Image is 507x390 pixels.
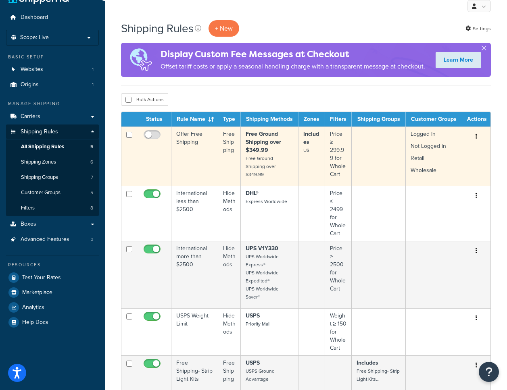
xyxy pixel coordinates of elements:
[6,124,99,139] a: Shipping Rules
[21,143,64,150] span: All Shipping Rules
[6,315,99,330] a: Help Docs
[6,109,99,124] a: Carriers
[6,124,99,216] li: Shipping Rules
[246,311,260,320] strong: USPS
[462,112,490,127] th: Actions
[303,130,319,146] strong: Includes
[218,186,241,241] td: Hide Methods
[406,127,462,186] td: Logged In
[6,77,99,92] li: Origins
[357,359,378,367] strong: Includes
[465,23,491,34] a: Settings
[6,217,99,232] a: Boxes
[352,112,405,127] th: Shipping Groups
[6,155,99,170] li: Shipping Zones
[171,127,218,186] td: Offer Free Shipping
[161,48,425,61] h4: Display Custom Fee Messages at Checkout
[21,113,40,120] span: Carriers
[171,308,218,355] td: USPS Weight Limit
[6,201,99,216] a: Filters 8
[241,112,298,127] th: Shipping Methods
[406,112,462,127] th: Customer Groups
[6,201,99,216] li: Filters
[91,174,93,181] span: 7
[90,189,93,196] span: 5
[246,244,278,253] strong: UPS V1Y330
[6,270,99,285] li: Test Your Rates
[21,81,39,88] span: Origins
[218,241,241,308] td: Hide Methods
[411,166,457,174] p: Wholesale
[6,54,99,60] div: Basic Setup
[436,52,481,68] a: Learn More
[6,285,99,300] a: Marketplace
[325,186,352,241] td: Price ≤ 2499 for Whole Cart
[218,112,241,127] th: Type
[161,61,425,72] p: Offset tariff costs or apply a seasonal handling charge with a transparent message at checkout.
[6,232,99,247] li: Advanced Features
[6,77,99,92] a: Origins 1
[6,261,99,268] div: Resources
[6,232,99,247] a: Advanced Features 3
[6,170,99,185] li: Shipping Groups
[411,142,457,150] p: Not Logged in
[6,170,99,185] a: Shipping Groups 7
[21,205,35,212] span: Filters
[6,185,99,200] a: Customer Groups 5
[246,359,260,367] strong: USPS
[6,300,99,315] li: Analytics
[6,139,99,154] li: All Shipping Rules
[6,10,99,25] a: Dashboard
[22,319,48,326] span: Help Docs
[6,155,99,170] a: Shipping Zones 6
[246,189,259,197] strong: DHL®
[121,21,194,36] h1: Shipping Rules
[121,93,168,106] button: Bulk Actions
[298,112,325,127] th: Zones
[246,130,281,154] strong: Free Ground Shipping over $349.99
[6,139,99,154] a: All Shipping Rules 5
[171,186,218,241] td: International less than $2500
[21,129,58,135] span: Shipping Rules
[171,241,218,308] td: International more than $2500
[21,236,69,243] span: Advanced Features
[21,189,61,196] span: Customer Groups
[303,147,309,154] small: US
[20,34,49,41] span: Scope: Live
[6,100,99,107] div: Manage Shipping
[411,154,457,162] p: Retail
[90,205,93,212] span: 8
[90,143,93,150] span: 5
[21,159,56,166] span: Shipping Zones
[22,274,61,281] span: Test Your Rates
[121,43,161,77] img: duties-banner-06bc72dcb5fe05cb3f9472aba00be2ae8eb53ab6f0d8bb03d382ba314ac3c341.png
[22,289,52,296] span: Marketplace
[246,198,287,205] small: Express Worldwide
[246,253,279,301] small: UPS Worldwide Express® UPS Worldwide Expedited® UPS Worldwide Saver®
[21,174,58,181] span: Shipping Groups
[357,367,400,383] small: Free Shipping- Strip Light Kits...
[6,62,99,77] li: Websites
[90,159,93,166] span: 6
[218,127,241,186] td: Free Shipping
[21,66,43,73] span: Websites
[21,14,48,21] span: Dashboard
[171,112,218,127] th: Rule Name : activate to sort column ascending
[6,62,99,77] a: Websites 1
[91,236,94,243] span: 3
[325,112,352,127] th: Filters
[246,320,271,328] small: Priority Mail
[325,241,352,308] td: Price ≥ 2500 for Whole Cart
[325,127,352,186] td: Price ≥ 299.99 for Whole Cart
[6,185,99,200] li: Customer Groups
[92,66,94,73] span: 1
[218,308,241,355] td: Hide Methods
[92,81,94,88] span: 1
[325,308,352,355] td: Weight ≥ 150 for Whole Cart
[479,362,499,382] button: Open Resource Center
